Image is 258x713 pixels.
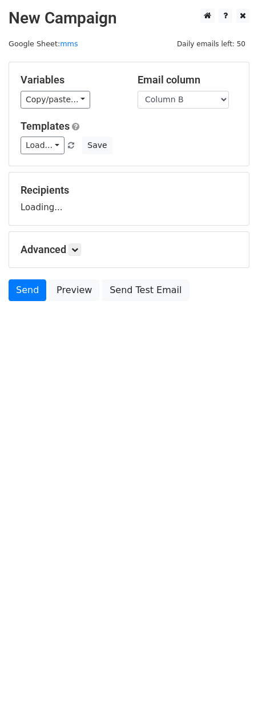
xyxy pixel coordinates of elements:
span: Daily emails left: 50 [173,38,249,50]
a: Send Test Email [102,279,189,301]
h2: New Campaign [9,9,249,28]
h5: Email column [138,74,237,86]
a: Copy/paste... [21,91,90,109]
small: Google Sheet: [9,39,78,48]
h5: Recipients [21,184,237,197]
h5: Advanced [21,243,237,256]
div: Loading... [21,184,237,214]
h5: Variables [21,74,120,86]
a: Templates [21,120,70,132]
a: mms [60,39,78,48]
a: Send [9,279,46,301]
a: Preview [49,279,99,301]
a: Daily emails left: 50 [173,39,249,48]
a: Load... [21,137,64,154]
button: Save [82,137,112,154]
